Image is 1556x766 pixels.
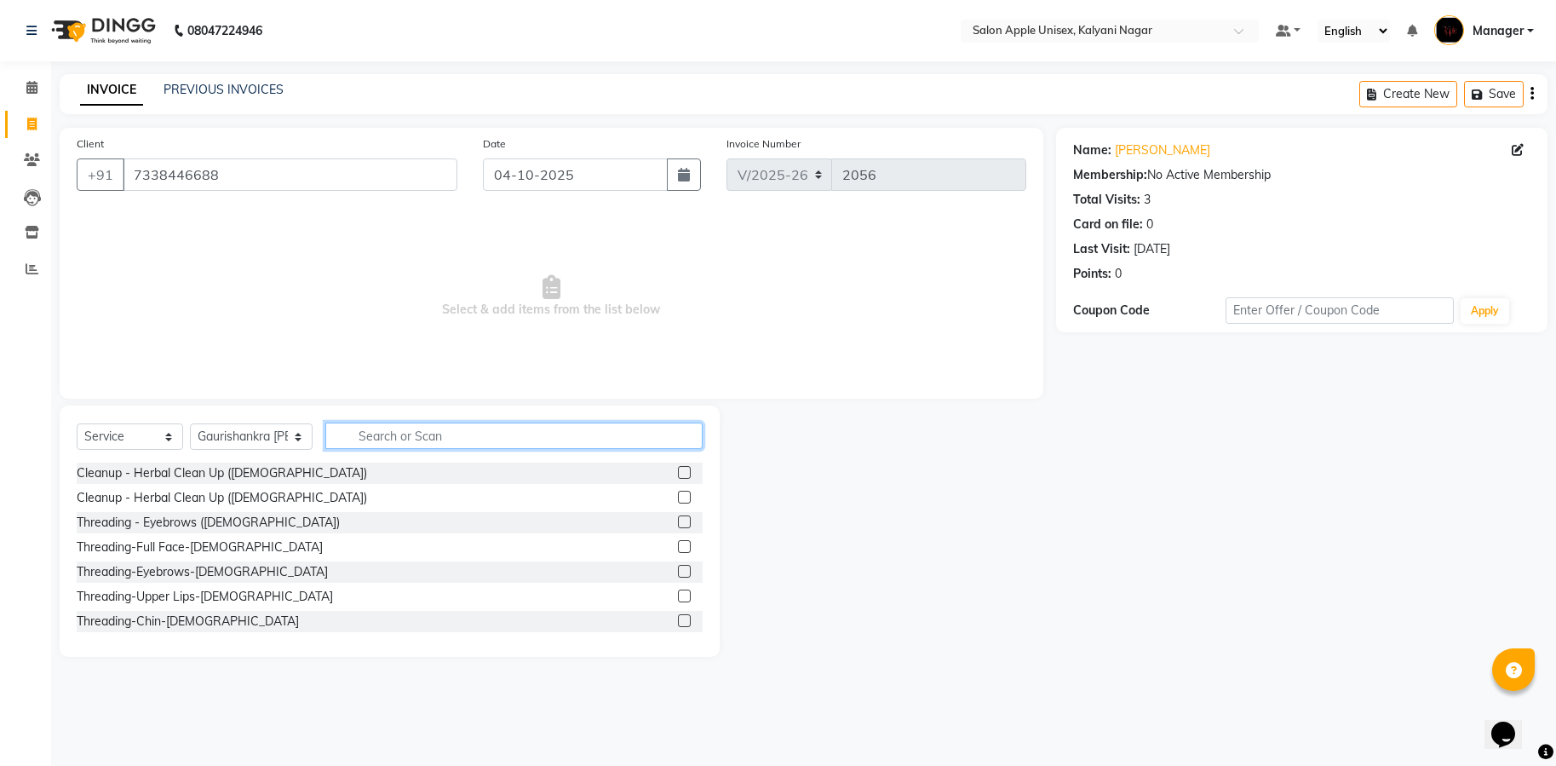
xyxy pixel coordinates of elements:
div: Threading-Upper Lips-[DEMOGRAPHIC_DATA] [77,588,333,606]
div: Card on file: [1073,216,1143,233]
div: No Active Membership [1073,166,1530,184]
iframe: chat widget [1484,698,1539,749]
label: Client [77,136,104,152]
img: Manager [1434,15,1464,45]
div: Threading-Eyebrows-[DEMOGRAPHIC_DATA] [77,563,328,581]
a: [PERSON_NAME] [1115,141,1210,159]
div: [DATE] [1134,240,1170,258]
div: Last Visit: [1073,240,1130,258]
input: Enter Offer / Coupon Code [1226,297,1455,324]
b: 08047224946 [187,7,262,55]
div: Cleanup - Herbal Clean Up ([DEMOGRAPHIC_DATA]) [77,464,367,482]
div: 0 [1115,265,1122,283]
div: 3 [1144,191,1151,209]
div: Total Visits: [1073,191,1140,209]
div: Coupon Code [1073,302,1226,320]
span: Select & add items from the list below [77,211,1026,382]
div: Threading-Full Face-[DEMOGRAPHIC_DATA] [77,539,323,556]
a: PREVIOUS INVOICES [164,82,284,97]
div: Threading - Eyebrows ([DEMOGRAPHIC_DATA]) [77,514,340,532]
div: Name: [1073,141,1111,159]
button: +91 [77,158,124,191]
div: Points: [1073,265,1111,283]
button: Save [1464,81,1524,107]
span: Manager [1473,22,1524,40]
label: Date [483,136,506,152]
a: INVOICE [80,75,143,106]
label: Invoice Number [726,136,801,152]
div: Threading-Chin-[DEMOGRAPHIC_DATA] [77,613,299,631]
button: Create New [1359,81,1457,107]
div: 0 [1146,216,1153,233]
input: Search by Name/Mobile/Email/Code [123,158,457,191]
img: logo [43,7,160,55]
input: Search or Scan [325,423,703,449]
button: Apply [1461,298,1509,324]
div: Membership: [1073,166,1147,184]
div: Cleanup - Herbal Clean Up ([DEMOGRAPHIC_DATA]) [77,489,367,507]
